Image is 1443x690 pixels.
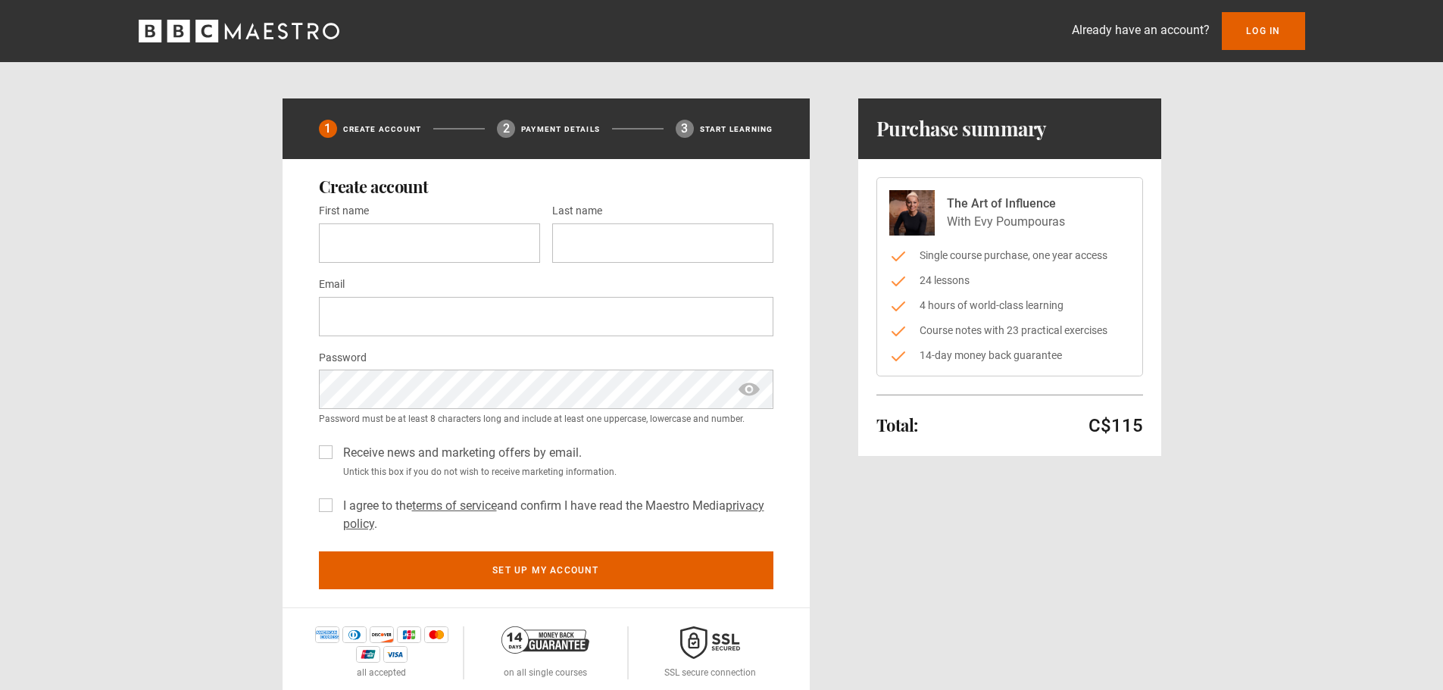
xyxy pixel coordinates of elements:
p: Start learning [700,123,773,135]
img: unionpay [356,646,380,663]
p: on all single courses [504,666,587,679]
img: amex [315,626,339,643]
div: 2 [497,120,515,138]
li: 14-day money back guarantee [889,348,1130,364]
li: 4 hours of world-class learning [889,298,1130,314]
li: 24 lessons [889,273,1130,289]
img: jcb [397,626,421,643]
a: Log In [1222,12,1304,50]
h2: Total: [876,416,918,434]
label: Last name [552,202,602,220]
div: 3 [676,120,694,138]
label: Password [319,349,367,367]
p: Payment details [521,123,600,135]
img: visa [383,646,408,663]
img: mastercard [424,626,448,643]
label: First name [319,202,369,220]
a: terms of service [412,498,497,513]
span: show password [737,370,761,409]
p: all accepted [357,666,406,679]
label: Email [319,276,345,294]
li: Single course purchase, one year access [889,248,1130,264]
img: diners [342,626,367,643]
small: Untick this box if you do not wish to receive marketing information. [337,465,773,479]
h2: Create account [319,177,773,195]
svg: BBC Maestro [139,20,339,42]
p: C$115 [1088,414,1143,438]
div: 1 [319,120,337,138]
button: Set up my account [319,551,773,589]
li: Course notes with 23 practical exercises [889,323,1130,339]
label: Receive news and marketing offers by email. [337,444,582,462]
p: Create Account [343,123,422,135]
label: I agree to the and confirm I have read the Maestro Media . [337,497,773,533]
img: 14-day-money-back-guarantee-42d24aedb5115c0ff13b.png [501,626,589,654]
p: SSL secure connection [664,666,756,679]
h1: Purchase summary [876,117,1047,141]
p: Already have an account? [1072,21,1210,39]
p: With Evy Poumpouras [947,213,1065,231]
small: Password must be at least 8 characters long and include at least one uppercase, lowercase and num... [319,412,773,426]
p: The Art of Influence [947,195,1065,213]
img: discover [370,626,394,643]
